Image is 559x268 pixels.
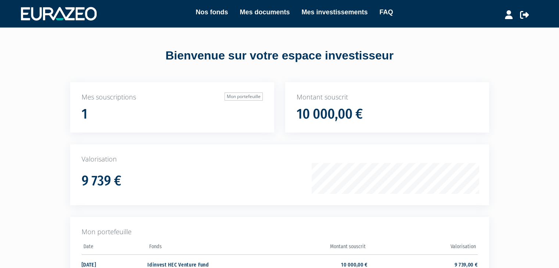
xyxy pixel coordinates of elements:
a: Nos fonds [196,7,228,17]
p: Montant souscrit [297,93,478,102]
h1: 1 [82,106,87,122]
a: Mon portefeuille [225,93,263,101]
p: Mes souscriptions [82,93,263,102]
img: 1732889491-logotype_eurazeo_blanc_rvb.png [21,7,97,20]
a: Mes investissements [301,7,368,17]
a: FAQ [380,7,393,17]
h1: 9 739 € [82,173,121,189]
th: Fonds [147,241,257,255]
h1: 10 000,00 € [297,106,363,122]
p: Valorisation [82,155,478,164]
p: Mon portefeuille [82,227,478,237]
a: Mes documents [240,7,290,17]
div: Bienvenue sur votre espace investisseur [54,47,506,64]
th: Date [82,241,148,255]
th: Valorisation [368,241,477,255]
th: Montant souscrit [258,241,368,255]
